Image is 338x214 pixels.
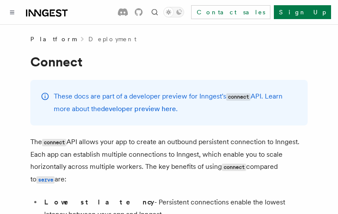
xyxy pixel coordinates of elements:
strong: Lowest latency [44,198,154,206]
a: Deployment [88,35,136,43]
a: serve [36,175,55,183]
code: connect [42,139,66,146]
p: These docs are part of a developer preview for Inngest's API. Learn more about the . [54,90,297,115]
a: Sign Up [274,5,331,19]
span: Platform [30,35,76,43]
h1: Connect [30,54,308,69]
button: Toggle navigation [7,7,17,17]
button: Find something... [149,7,160,17]
a: Contact sales [191,5,270,19]
button: Toggle dark mode [163,7,184,17]
code: connect [222,164,246,171]
code: connect [226,93,250,101]
a: developer preview here [101,105,176,113]
code: serve [36,176,55,184]
p: The API allows your app to create an outbound persistent connection to Inngest. Each app can esta... [30,136,308,186]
